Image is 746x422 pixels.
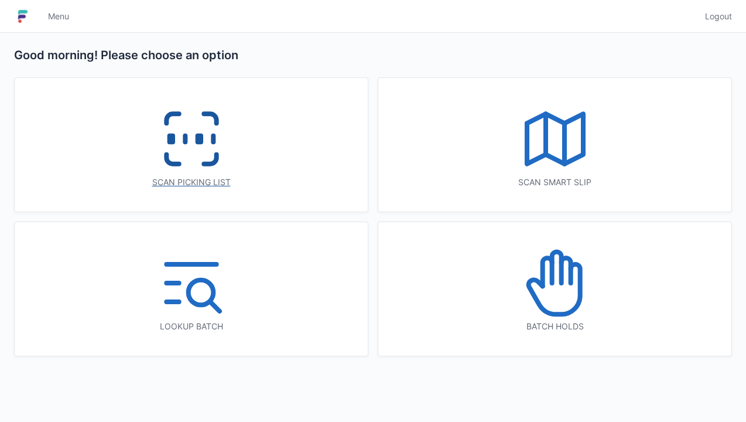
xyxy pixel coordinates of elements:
[402,321,708,332] div: Batch holds
[14,77,368,212] a: Scan picking list
[48,11,69,22] span: Menu
[14,222,368,356] a: Lookup batch
[378,77,732,212] a: Scan smart slip
[41,6,76,27] a: Menu
[38,321,344,332] div: Lookup batch
[14,47,732,63] h2: Good morning! Please choose an option
[698,6,732,27] a: Logout
[38,176,344,188] div: Scan picking list
[705,11,732,22] span: Logout
[378,222,732,356] a: Batch holds
[402,176,708,188] div: Scan smart slip
[14,7,32,26] img: logo-small.jpg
